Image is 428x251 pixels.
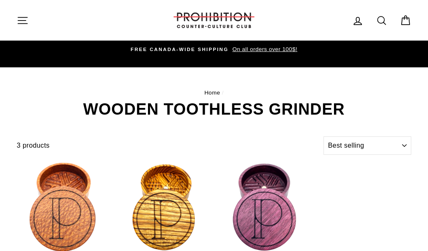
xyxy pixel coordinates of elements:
[131,47,229,52] span: FREE CANADA-WIDE SHIPPING
[17,101,411,117] h1: WOODEN TOOTHLESS GRINDER
[204,90,220,96] a: Home
[172,13,256,28] img: PROHIBITION COUNTER-CULTURE CLUB
[222,90,224,96] span: /
[230,46,297,52] span: On all orders over 100$!
[19,45,409,54] a: FREE CANADA-WIDE SHIPPING On all orders over 100$!
[17,88,411,97] nav: breadcrumbs
[17,140,320,151] div: 3 products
